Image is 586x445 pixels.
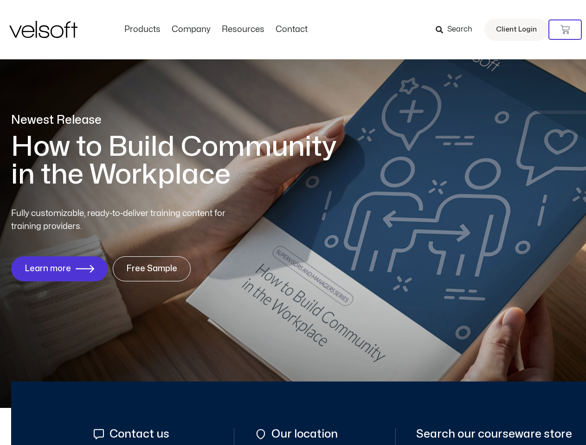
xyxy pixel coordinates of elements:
[269,428,338,440] span: Our location
[436,22,479,38] a: Search
[11,112,350,128] p: Newest Release
[113,256,191,281] a: Free Sample
[119,25,166,35] a: ProductsMenu Toggle
[270,25,313,35] a: ContactMenu Toggle
[11,133,350,189] h1: How to Build Community in the Workplace
[107,428,169,440] span: Contact us
[216,25,270,35] a: ResourcesMenu Toggle
[25,264,71,273] span: Learn more
[11,207,242,233] p: Fully customizable, ready-to-deliver training content for training providers.
[11,256,108,281] a: Learn more
[119,25,313,35] nav: Menu
[484,19,548,41] a: Client Login
[9,21,77,38] img: Velsoft Training Materials
[447,24,472,36] span: Search
[416,428,572,440] span: Search our courseware store
[126,264,177,273] span: Free Sample
[496,24,537,36] span: Client Login
[166,25,216,35] a: CompanyMenu Toggle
